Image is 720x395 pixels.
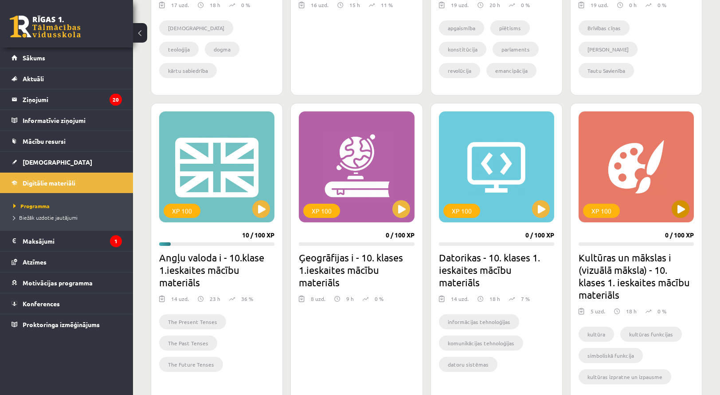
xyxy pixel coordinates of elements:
[489,295,500,303] p: 18 h
[299,251,414,288] h2: Ģeogrāfijas i - 10. klases 1.ieskaites mācību materiāls
[23,258,47,266] span: Atzīmes
[159,336,217,351] li: The Past Tenses
[205,42,239,57] li: dogma
[591,1,608,14] div: 19 uzd.
[12,89,122,110] a: Ziņojumi20
[579,20,630,36] li: Brīvības cīņas
[579,42,638,57] li: [PERSON_NAME]
[241,295,253,303] p: 36 %
[159,314,226,329] li: The Present Tenses
[375,295,383,303] p: 0 %
[303,204,340,218] div: XP 100
[579,369,671,384] li: kultūras izpratne un izpausme
[579,327,614,342] li: kultūra
[346,295,354,303] p: 9 h
[164,204,200,218] div: XP 100
[439,63,480,78] li: revolūcija
[591,307,605,320] div: 5 uzd.
[13,213,124,221] a: Biežāk uzdotie jautājumi
[13,202,50,209] span: Programma
[23,231,122,251] legend: Maksājumi
[439,357,497,372] li: datoru sistēmas
[210,295,220,303] p: 23 h
[583,204,620,218] div: XP 100
[489,1,500,9] p: 20 h
[626,307,637,315] p: 18 h
[171,1,189,14] div: 17 uzd.
[23,300,60,308] span: Konferences
[12,252,122,272] a: Atzīmes
[13,202,124,210] a: Programma
[439,336,523,351] li: komunikācijas tehnoloģijas
[12,110,122,130] a: Informatīvie ziņojumi
[521,295,530,303] p: 7 %
[12,314,122,335] a: Proktoringa izmēģinājums
[451,295,469,308] div: 14 uzd.
[381,1,393,9] p: 11 %
[439,314,519,329] li: informācijas tehnoloģijas
[12,152,122,172] a: [DEMOGRAPHIC_DATA]
[23,54,45,62] span: Sākums
[23,158,92,166] span: [DEMOGRAPHIC_DATA]
[311,295,325,308] div: 8 uzd.
[629,1,637,9] p: 0 h
[23,179,75,187] span: Digitālie materiāli
[439,42,486,57] li: konstitūcija
[12,273,122,293] a: Motivācijas programma
[657,307,666,315] p: 0 %
[159,42,199,57] li: teoloģija
[443,204,480,218] div: XP 100
[493,42,539,57] li: parlaments
[579,63,634,78] li: Tautu Savienība
[12,68,122,89] a: Aktuāli
[110,235,122,247] i: 1
[23,320,100,328] span: Proktoringa izmēģinājums
[159,20,233,36] li: [DEMOGRAPHIC_DATA]
[486,63,536,78] li: emancipācija
[23,279,93,287] span: Motivācijas programma
[241,1,250,9] p: 0 %
[110,94,122,106] i: 20
[23,75,44,83] span: Aktuāli
[10,16,81,38] a: Rīgas 1. Tālmācības vidusskola
[657,1,666,9] p: 0 %
[171,295,189,308] div: 14 uzd.
[23,110,122,130] legend: Informatīvie ziņojumi
[439,20,484,36] li: apgaismība
[12,231,122,251] a: Maksājumi1
[521,1,530,9] p: 0 %
[451,1,469,14] div: 19 uzd.
[159,251,274,288] h2: Angļu valoda i - 10.klase 1.ieskaites mācību materiāls
[579,251,694,301] h2: Kultūras un mākslas i (vizuālā māksla) - 10. klases 1. ieskaites mācību materiāls
[349,1,360,9] p: 15 h
[23,89,122,110] legend: Ziņojumi
[311,1,329,14] div: 16 uzd.
[12,131,122,151] a: Mācību resursi
[439,251,554,288] h2: Datorikas - 10. klases 1. ieskaites mācību materiāls
[620,327,682,342] li: kultūras funkcijas
[12,47,122,68] a: Sākums
[12,173,122,193] a: Digitālie materiāli
[12,293,122,314] a: Konferences
[13,214,78,221] span: Biežāk uzdotie jautājumi
[23,137,66,145] span: Mācību resursi
[159,63,217,78] li: kārtu sabiedrība
[579,348,643,363] li: simboliskā funkcija
[159,357,223,372] li: The Future Tenses
[210,1,220,9] p: 18 h
[490,20,530,36] li: piētisms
